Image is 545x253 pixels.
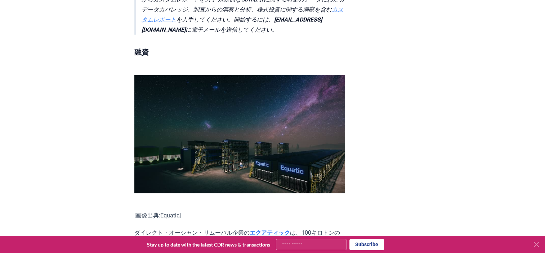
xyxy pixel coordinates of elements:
[250,229,290,236] a: エクアティック
[134,75,345,193] img: ブログ投稿の画像
[142,16,322,33] strong: [EMAIL_ADDRESS][DOMAIN_NAME]
[134,48,149,56] strong: 融資
[134,211,345,221] p: [画像出典:Equatic]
